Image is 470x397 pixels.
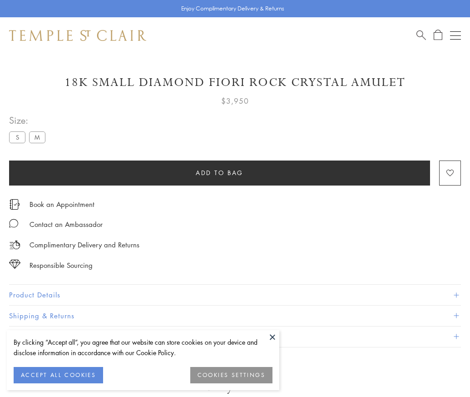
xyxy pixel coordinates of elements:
a: Open Shopping Bag [434,30,442,41]
a: Book an Appointment [30,199,94,209]
p: Complimentary Delivery and Returns [30,239,139,251]
button: Gifting [9,327,461,347]
div: Contact an Ambassador [30,219,103,230]
button: Add to bag [9,161,430,186]
span: $3,950 [221,95,249,107]
a: Search [416,30,426,41]
img: icon_appointment.svg [9,199,20,210]
p: Enjoy Complimentary Delivery & Returns [181,4,284,13]
img: Temple St. Clair [9,30,146,41]
button: Shipping & Returns [9,306,461,326]
img: icon_delivery.svg [9,239,20,251]
img: icon_sourcing.svg [9,260,20,269]
button: Product Details [9,285,461,305]
button: ACCEPT ALL COOKIES [14,367,103,383]
img: MessageIcon-01_2.svg [9,219,18,228]
button: Open navigation [450,30,461,41]
div: Responsible Sourcing [30,260,93,271]
span: Size: [9,113,49,128]
label: S [9,131,25,143]
button: COOKIES SETTINGS [190,367,272,383]
div: By clicking “Accept all”, you agree that our website can store cookies on your device and disclos... [14,337,272,358]
label: M [29,131,45,143]
span: Add to bag [196,168,243,178]
h1: 18K Small Diamond Fiori Rock Crystal Amulet [9,75,461,90]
